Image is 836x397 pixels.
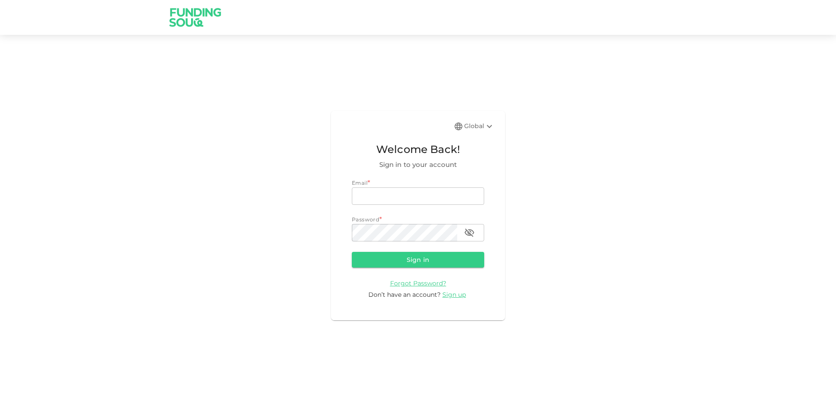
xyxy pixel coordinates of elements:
span: Email [352,180,367,186]
input: email [352,187,484,205]
span: Welcome Back! [352,141,484,158]
button: Sign in [352,252,484,268]
span: Don’t have an account? [368,291,441,299]
a: Forgot Password? [390,279,446,287]
div: Global [464,121,495,132]
input: password [352,224,457,241]
span: Password [352,216,379,223]
span: Sign up [442,291,466,299]
span: Sign in to your account [352,159,484,170]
